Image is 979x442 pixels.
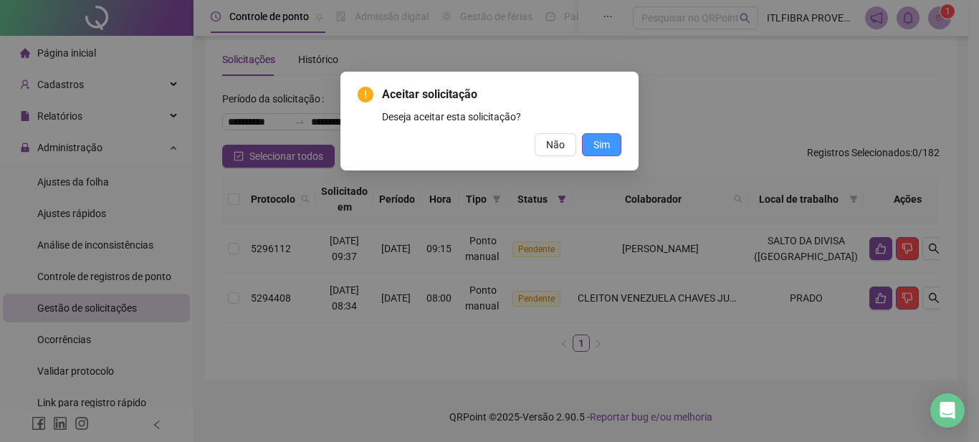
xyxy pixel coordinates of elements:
button: Sim [582,133,621,156]
span: Não [546,137,565,153]
button: Não [535,133,576,156]
span: Aceitar solicitação [382,86,621,103]
span: exclamation-circle [358,87,373,102]
div: Open Intercom Messenger [930,393,965,428]
span: Sim [593,137,610,153]
div: Deseja aceitar esta solicitação? [382,109,621,125]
